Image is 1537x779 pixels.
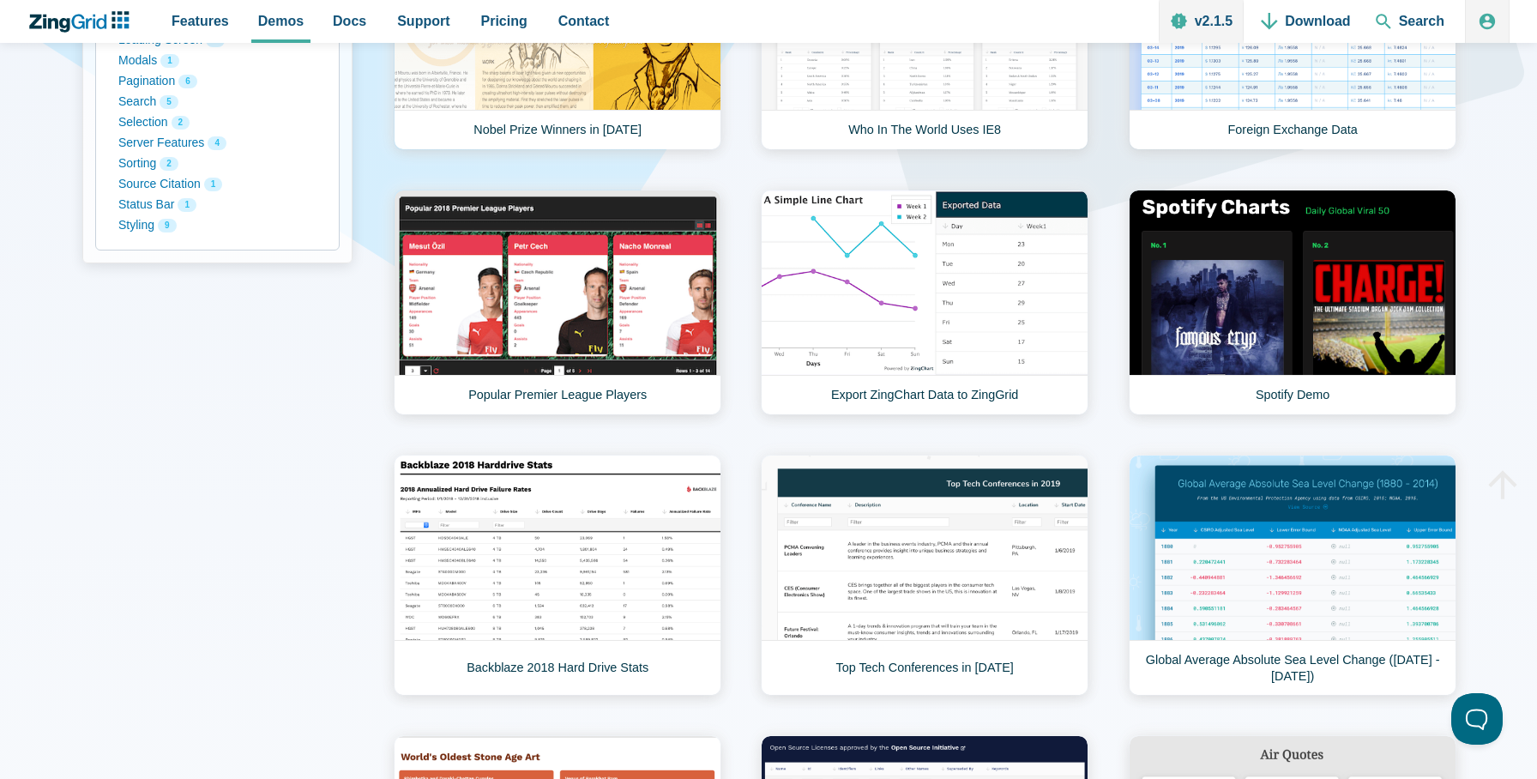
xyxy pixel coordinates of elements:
[118,154,316,174] button: Sorting 2
[27,11,138,33] a: ZingChart Logo. Click to return to the homepage
[118,133,316,154] button: Server Features 4
[1129,455,1456,696] a: Global Average Absolute Sea Level Change ([DATE] - [DATE])
[761,455,1088,696] a: Top Tech Conferences in [DATE]
[558,9,610,33] span: Contact
[481,9,527,33] span: Pricing
[258,9,304,33] span: Demos
[394,190,721,415] a: Popular Premier League Players
[172,9,229,33] span: Features
[118,195,316,215] button: Status Bar 1
[394,455,721,696] a: Backblaze 2018 Hard Drive Stats
[333,9,366,33] span: Docs
[118,51,316,71] button: Modals 1
[761,190,1088,415] a: Export ZingChart Data to ZingGrid
[1451,693,1503,745] iframe: Toggle Customer Support
[1129,190,1456,415] a: Spotify Demo
[118,174,316,195] button: Source Citation 1
[118,71,316,92] button: Pagination 6
[397,9,449,33] span: Support
[118,215,316,236] button: Styling 9
[118,92,316,112] button: Search 5
[118,112,316,133] button: Selection 2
